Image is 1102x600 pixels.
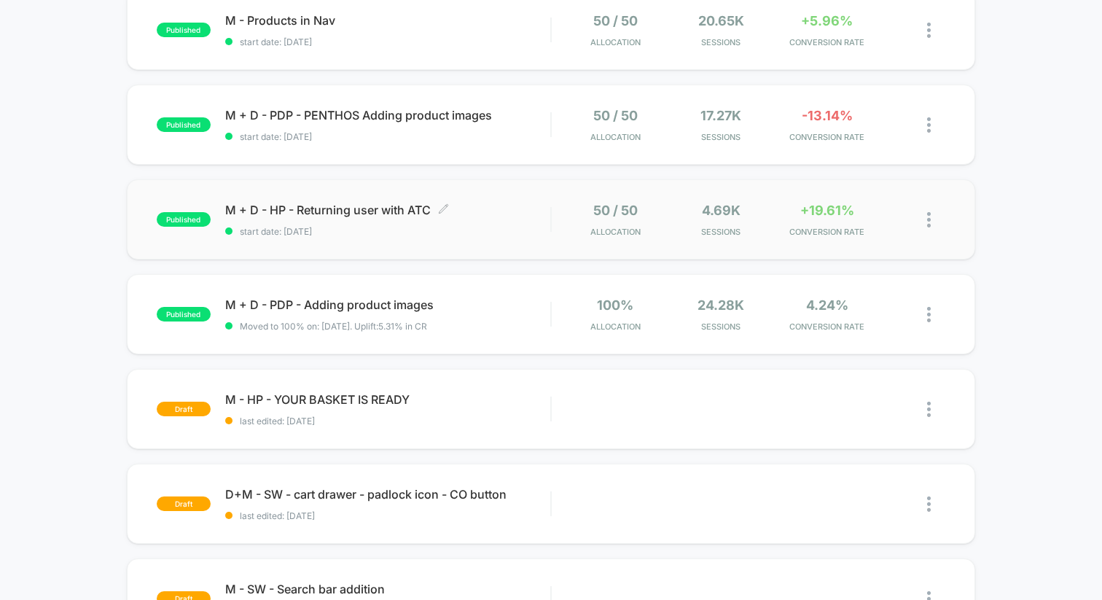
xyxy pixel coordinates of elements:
span: M + D - PDP - Adding product images [225,297,550,312]
span: Allocation [590,132,641,142]
span: published [157,117,211,132]
span: published [157,23,211,37]
span: M + D - PDP - PENTHOS Adding product images [225,108,550,122]
span: CONVERSION RATE [778,322,876,332]
span: CONVERSION RATE [778,132,876,142]
span: Sessions [672,322,770,332]
span: draft [157,402,211,416]
span: start date: [DATE] [225,131,550,142]
span: Allocation [590,227,641,237]
img: close [927,307,931,322]
span: last edited: [DATE] [225,416,550,426]
span: 4.24% [806,297,848,313]
span: Allocation [590,322,641,332]
span: CONVERSION RATE [778,227,876,237]
span: Sessions [672,37,770,47]
span: start date: [DATE] [225,36,550,47]
span: 50 / 50 [593,203,638,218]
span: CONVERSION RATE [778,37,876,47]
span: 50 / 50 [593,108,638,123]
span: -13.14% [802,108,853,123]
span: 4.69k [702,203,740,218]
span: published [157,212,211,227]
span: D+M - SW - cart drawer - padlock icon - CO button [225,487,550,502]
img: close [927,496,931,512]
img: close [927,402,931,417]
span: draft [157,496,211,511]
span: +19.61% [800,203,854,218]
span: 17.27k [700,108,741,123]
span: M - SW - Search bar addition [225,582,550,596]
span: M + D - HP - Returning user with ATC [225,203,550,217]
span: 24.28k [697,297,744,313]
span: M - Products in Nav [225,13,550,28]
span: last edited: [DATE] [225,510,550,521]
img: close [927,212,931,227]
span: +5.96% [801,13,853,28]
span: Sessions [672,227,770,237]
span: Allocation [590,37,641,47]
img: close [927,23,931,38]
span: start date: [DATE] [225,226,550,237]
img: close [927,117,931,133]
span: Moved to 100% on: [DATE] . Uplift: 5.31% in CR [240,321,427,332]
span: M - HP - YOUR BASKET IS READY [225,392,550,407]
span: 100% [597,297,633,313]
span: 20.65k [698,13,744,28]
span: published [157,307,211,322]
span: Sessions [672,132,770,142]
span: 50 / 50 [593,13,638,28]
